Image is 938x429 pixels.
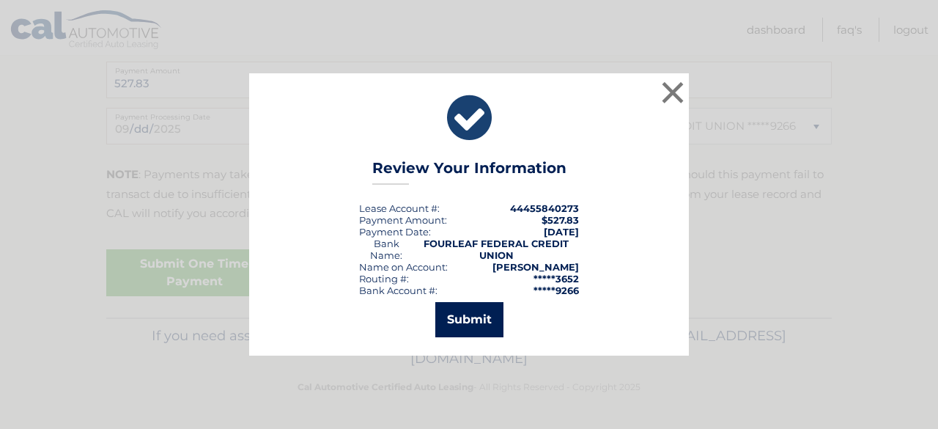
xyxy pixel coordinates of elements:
[542,214,579,226] span: $527.83
[658,78,687,107] button: ×
[372,159,566,185] h3: Review Your Information
[510,202,579,214] strong: 44455840273
[492,261,579,273] strong: [PERSON_NAME]
[359,214,447,226] div: Payment Amount:
[359,261,448,273] div: Name on Account:
[359,273,409,285] div: Routing #:
[359,202,440,214] div: Lease Account #:
[435,302,503,337] button: Submit
[359,285,437,296] div: Bank Account #:
[424,238,569,261] strong: FOURLEAF FEDERAL CREDIT UNION
[359,238,413,261] div: Bank Name:
[359,226,429,238] span: Payment Date
[544,226,579,238] span: [DATE]
[359,226,431,238] div: :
